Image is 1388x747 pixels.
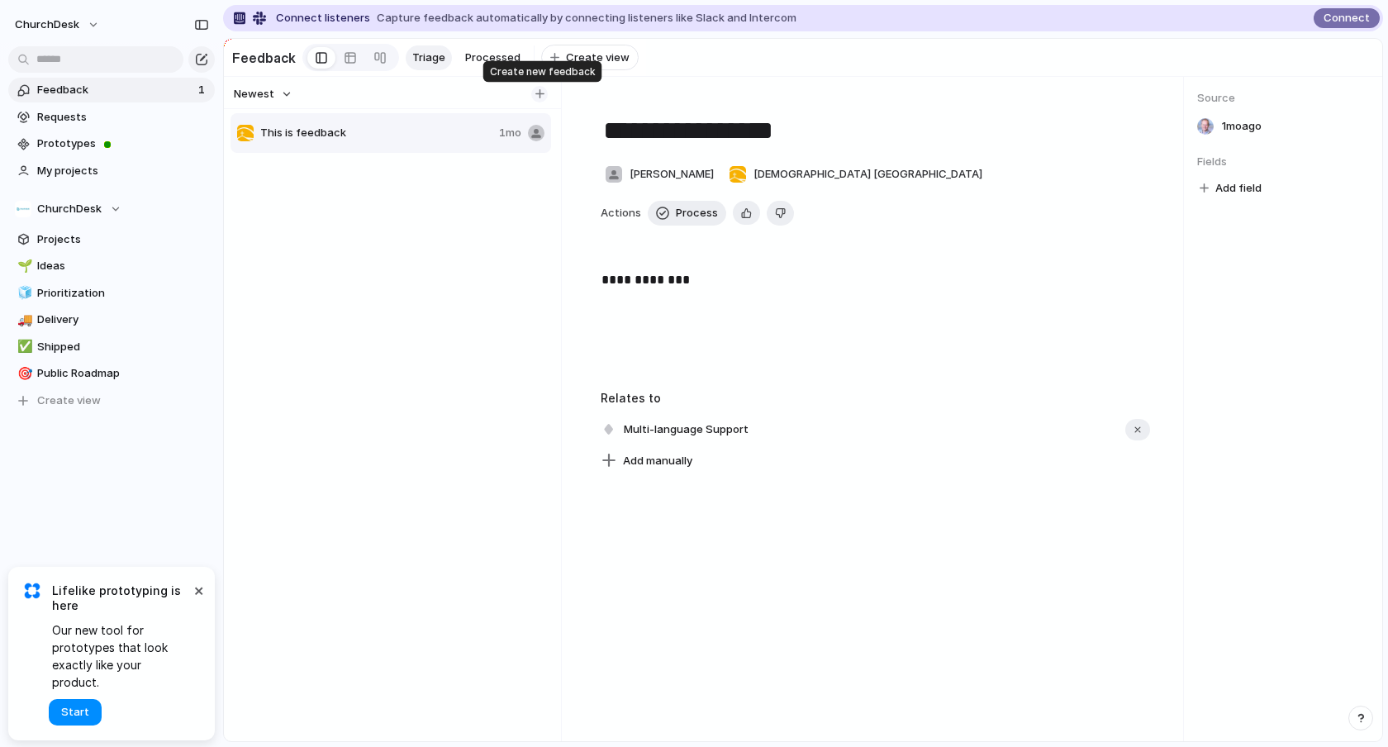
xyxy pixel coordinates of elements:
[15,285,31,302] button: 🧊
[7,12,108,38] button: ChurchDesk
[8,227,215,252] a: Projects
[37,82,193,98] span: Feedback
[15,17,79,33] span: ChurchDesk
[541,45,639,71] button: Create view
[15,258,31,274] button: 🌱
[8,78,215,102] a: Feedback1
[52,583,190,613] span: Lifelike prototyping is here
[232,48,296,68] h2: Feedback
[8,335,215,359] a: ✅Shipped
[198,82,208,98] span: 1
[52,621,190,691] span: Our new tool for prototypes that look exactly like your product.
[260,125,492,141] span: This is feedback
[37,339,209,355] span: Shipped
[49,699,102,726] button: Start
[1197,90,1369,107] span: Source
[37,365,209,382] span: Public Roadmap
[231,83,295,105] button: Newest
[37,201,102,217] span: ChurchDesk
[1222,118,1262,135] span: 1mo ago
[17,311,29,330] div: 🚚
[15,365,31,382] button: 🎯
[15,312,31,328] button: 🚚
[37,258,209,274] span: Ideas
[459,45,527,70] a: Processed
[8,361,215,386] a: 🎯Public Roadmap
[17,337,29,356] div: ✅
[17,364,29,383] div: 🎯
[1197,178,1264,199] button: Add field
[1324,10,1370,26] span: Connect
[623,453,692,469] span: Add manually
[61,704,89,721] span: Start
[37,231,209,248] span: Projects
[8,281,215,306] a: 🧊Prioritization
[648,201,726,226] button: Process
[37,136,209,152] span: Prototypes
[8,254,215,278] a: 🌱Ideas
[595,450,699,473] button: Add manually
[8,159,215,183] a: My projects
[17,257,29,276] div: 🌱
[767,201,794,226] button: Delete
[630,166,714,183] span: [PERSON_NAME]
[8,197,215,221] button: ChurchDesk
[8,388,215,413] button: Create view
[1197,154,1369,170] span: Fields
[601,389,1150,407] h3: Relates to
[276,10,370,26] span: Connect listeners
[406,45,452,70] a: Triage
[1314,8,1380,28] button: Connect
[601,161,718,188] button: [PERSON_NAME]
[15,339,31,355] button: ✅
[8,307,215,332] a: 🚚Delivery
[17,283,29,302] div: 🧊
[37,285,209,302] span: Prioritization
[499,125,521,141] span: 1mo
[412,50,445,66] span: Triage
[8,131,215,156] a: Prototypes
[1215,180,1262,197] span: Add field
[483,61,602,83] div: Create new feedback
[566,50,630,66] span: Create view
[676,205,718,221] span: Process
[8,105,215,130] a: Requests
[753,166,982,183] span: [DEMOGRAPHIC_DATA] [GEOGRAPHIC_DATA]
[601,205,641,221] span: Actions
[725,161,986,188] button: [DEMOGRAPHIC_DATA] [GEOGRAPHIC_DATA]
[234,86,274,102] span: Newest
[37,393,101,409] span: Create view
[37,109,209,126] span: Requests
[465,50,520,66] span: Processed
[377,10,796,26] span: Capture feedback automatically by connecting listeners like Slack and Intercom
[619,418,753,441] span: Multi-language Support
[37,163,209,179] span: My projects
[188,580,208,600] button: Dismiss
[37,312,209,328] span: Delivery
